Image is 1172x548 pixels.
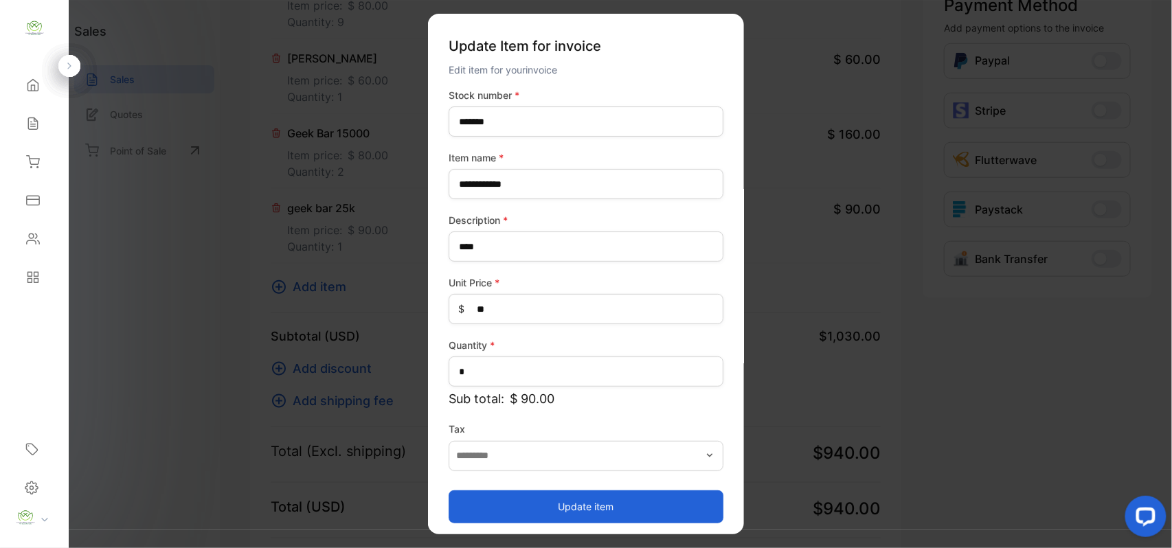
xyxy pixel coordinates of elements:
label: Item name [449,150,723,165]
span: $ 90.00 [510,389,554,408]
p: Update Item for invoice [449,30,723,62]
label: Description [449,213,723,227]
label: Stock number [449,88,723,102]
span: $ [458,301,464,316]
img: profile [15,507,36,528]
button: Update item [449,490,723,523]
label: Quantity [449,338,723,352]
p: Sub total: [449,389,723,408]
iframe: LiveChat chat widget [1114,490,1172,548]
span: Edit item for your invoice [449,64,557,76]
img: logo [24,18,45,38]
label: Unit Price [449,275,723,290]
label: Tax [449,422,723,436]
